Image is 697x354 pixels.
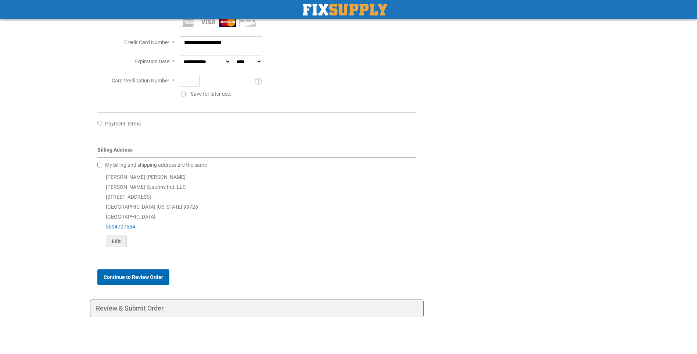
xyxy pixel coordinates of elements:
span: Edit [112,238,121,244]
span: Save for later use. [191,91,231,97]
button: Continue to Review Order [97,269,169,285]
img: Discover [239,16,256,27]
button: Edit [106,236,127,247]
div: [PERSON_NAME] [PERSON_NAME] [PERSON_NAME] Systems Intl. LLC [STREET_ADDRESS] [GEOGRAPHIC_DATA] , ... [97,172,417,247]
a: 5594707554 [106,224,135,230]
div: Billing Address [97,146,417,157]
img: Visa [200,16,216,27]
span: [US_STATE] [157,204,182,210]
a: store logo [303,4,387,15]
span: Card Verification Number [112,78,169,84]
img: American Express [180,16,197,27]
div: Review & Submit Order [90,300,424,317]
span: Continue to Review Order [104,274,163,280]
span: My billing and shipping address are the same [105,162,207,168]
img: MasterCard [219,16,236,27]
span: Credit Card Number [124,39,169,45]
span: Payment Terms [105,121,141,127]
span: Expiration Date [134,59,169,64]
img: Fix Industrial Supply [303,4,387,15]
